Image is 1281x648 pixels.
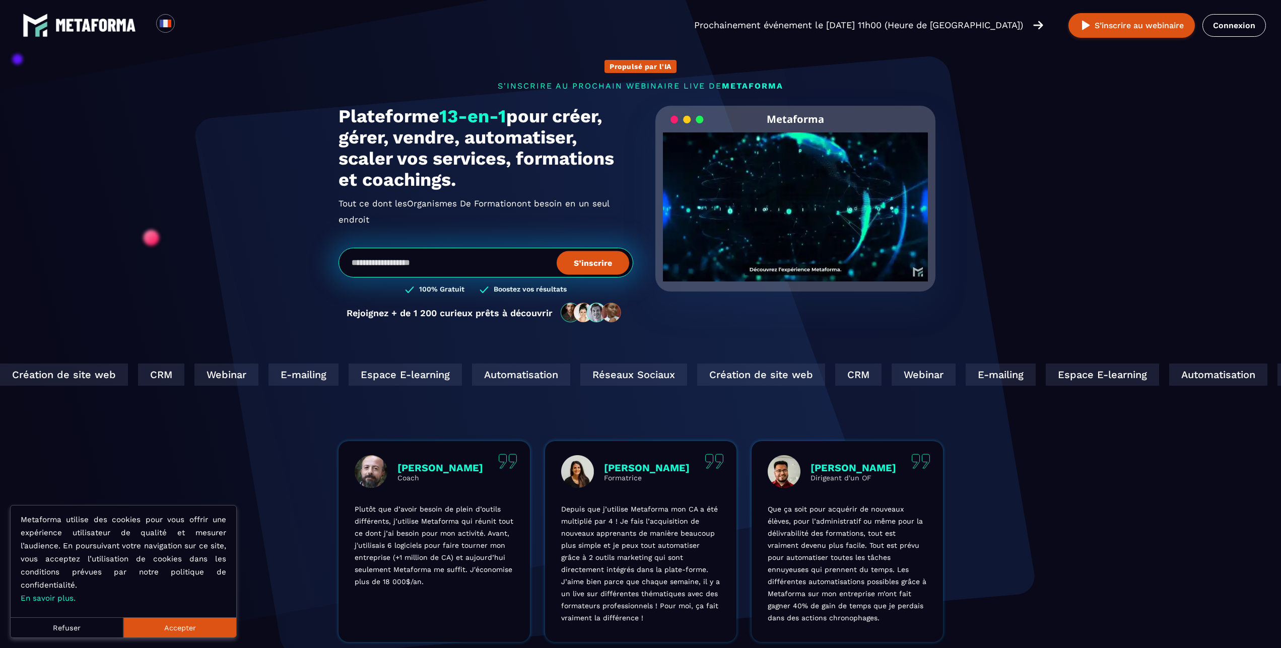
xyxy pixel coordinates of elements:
[578,364,685,386] div: Réseaux Sociaux
[480,285,489,295] img: checked
[266,364,336,386] div: E-mailing
[470,364,568,386] div: Automatisation
[11,617,123,637] button: Refuser
[405,285,414,295] img: checked
[347,364,460,386] div: Espace E-learning
[339,195,633,228] h2: Tout ce dont les ont besoin en un seul endroit
[558,302,625,323] img: community-people
[498,454,517,469] img: quote
[419,285,464,295] h3: 100% Gratuit
[695,364,823,386] div: Création de site web
[911,454,930,469] img: quote
[439,106,506,127] span: 13-en-1
[663,132,928,265] video: Your browser does not support the video tag.
[21,513,226,605] p: Metaforma utilise des cookies pour vous offrir une expérience utilisateur de qualité et mesurer l...
[23,13,48,38] img: logo
[21,594,76,603] a: En savoir plus.
[561,503,720,624] p: Depuis que j’utilise Metaforma mon CA a été multiplié par 4 ! Je fais l’acquisition de nouveaux a...
[136,364,182,386] div: CRM
[407,195,517,211] span: Organismes De Formation
[397,474,483,482] p: Coach
[339,81,943,91] p: s'inscrire au prochain webinaire live de
[183,19,191,31] input: Search for option
[722,81,783,91] span: METAFORMA
[833,364,880,386] div: CRM
[347,308,553,318] p: Rejoignez + de 1 200 curieux prêts à découvrir
[964,364,1034,386] div: E-mailing
[397,462,483,474] p: [PERSON_NAME]
[123,617,236,637] button: Accepter
[670,115,704,124] img: loading
[1080,19,1092,32] img: play
[339,106,633,190] h1: Plateforme pour créer, gérer, vendre, automatiser, scaler vos services, formations et coachings.
[1068,13,1195,38] button: S’inscrire au webinaire
[604,474,690,482] p: Formatrice
[192,364,256,386] div: Webinar
[355,455,387,488] img: profile
[159,17,172,30] img: fr
[55,19,136,32] img: logo
[705,454,724,469] img: quote
[1033,20,1043,31] img: arrow-right
[694,18,1023,32] p: Prochainement événement le [DATE] 11h00 (Heure de [GEOGRAPHIC_DATA])
[557,251,629,274] button: S’inscrire
[811,474,896,482] p: Dirigeant d'un OF
[604,462,690,474] p: [PERSON_NAME]
[561,455,594,488] img: profile
[494,285,567,295] h3: Boostez vos résultats
[811,462,896,474] p: [PERSON_NAME]
[890,364,954,386] div: Webinar
[610,62,671,70] p: Propulsé par l'IA
[1202,14,1266,37] a: Connexion
[1044,364,1157,386] div: Espace E-learning
[355,503,514,588] p: Plutôt que d’avoir besoin de plein d’outils différents, j’utilise Metaforma qui réunit tout ce do...
[768,455,800,488] img: profile
[767,106,824,132] h2: Metaforma
[768,503,927,624] p: Que ça soit pour acquérir de nouveaux élèves, pour l’administratif ou même pour la délivrabilité ...
[1167,364,1265,386] div: Automatisation
[175,14,199,36] div: Search for option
